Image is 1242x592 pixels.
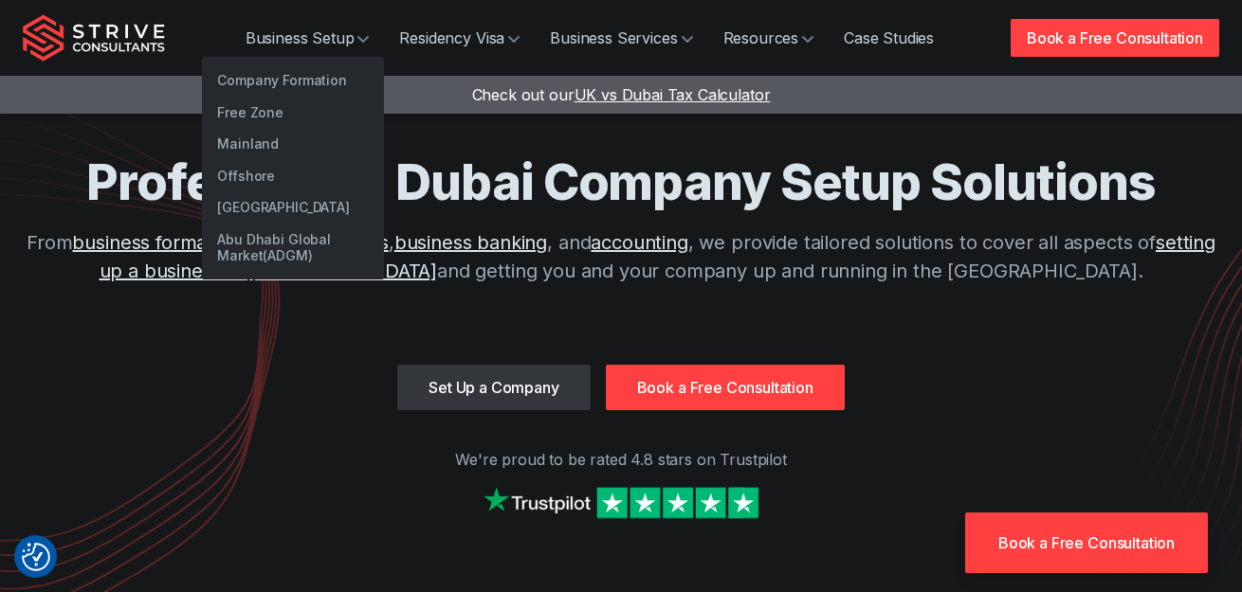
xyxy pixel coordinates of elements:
a: Company Formation [202,64,384,97]
a: business formations [72,231,248,254]
a: business banking [394,231,547,254]
a: Mainland [202,128,384,160]
h1: Professional Dubai Company Setup Solutions [23,152,1219,213]
img: Revisit consent button [22,543,50,571]
button: Consent Preferences [22,543,50,571]
a: Business Services [535,19,707,57]
a: Book a Free Consultation [965,512,1208,573]
img: Strive Consultants [23,14,165,62]
a: Case Studies [829,19,949,57]
a: Offshore [202,160,384,192]
a: Book a Free Consultation [606,365,845,410]
span: UK vs Dubai Tax Calculator [575,85,771,104]
a: Set Up a Company [397,365,590,410]
a: Book a Free Consultation [1011,19,1219,57]
a: Check out ourUK vs Dubai Tax Calculator [472,85,771,104]
p: From , , , and , we provide tailored solutions to cover all aspects of and getting you and your c... [23,228,1219,285]
a: Abu Dhabi Global Market(ADGM) [202,224,384,272]
p: We're proud to be rated 4.8 stars on Trustpilot [23,448,1219,471]
a: Business Setup [230,19,385,57]
a: accounting [591,231,687,254]
a: Free Zone [202,97,384,129]
a: [GEOGRAPHIC_DATA] [202,191,384,224]
a: Residency Visa [384,19,535,57]
img: Strive on Trustpilot [479,482,763,523]
a: Resources [708,19,830,57]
